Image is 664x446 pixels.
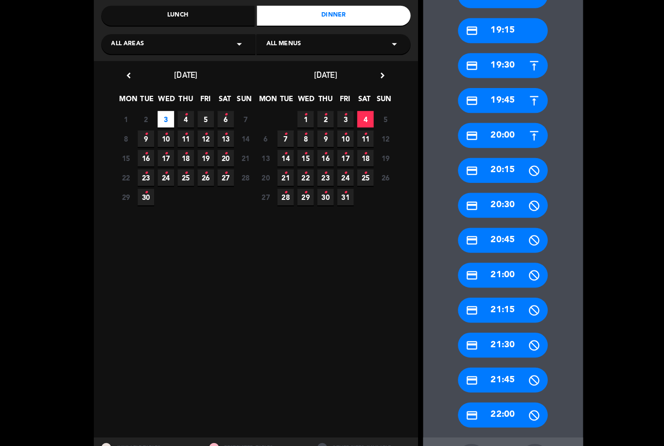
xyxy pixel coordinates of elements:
[348,146,364,162] span: 18
[335,123,338,138] i: •
[335,142,338,157] i: •
[277,123,280,138] i: •
[270,165,286,181] span: 21
[173,165,189,181] span: 25
[218,104,222,119] i: •
[446,290,534,314] div: 21:15
[179,161,183,176] i: •
[309,165,325,181] span: 23
[367,165,384,181] span: 26
[140,123,144,138] i: •
[251,184,267,200] span: 27
[454,58,466,70] i: credit_card
[231,146,247,162] span: 21
[367,127,384,143] span: 12
[140,161,144,176] i: •
[199,161,202,176] i: •
[251,165,267,181] span: 20
[134,165,150,181] span: 23
[454,24,466,36] i: credit_card
[290,127,306,143] span: 8
[277,161,280,176] i: •
[218,123,222,138] i: •
[121,68,131,78] i: chevron_left
[154,127,170,143] span: 10
[173,90,189,107] span: THU
[270,184,286,200] span: 28
[231,108,247,124] span: 7
[212,108,228,124] span: 6
[454,160,466,172] i: credit_card
[446,256,534,280] div: 21:00
[290,184,306,200] span: 29
[348,127,364,143] span: 11
[446,188,534,212] div: 20:30
[348,108,364,124] span: 4
[154,146,170,162] span: 17
[454,296,466,308] i: credit_card
[252,90,268,107] span: MON
[270,146,286,162] span: 14
[446,324,534,348] div: 21:30
[199,142,202,157] i: •
[154,165,170,181] span: 24
[192,127,209,143] span: 12
[290,90,306,107] span: WED
[454,262,466,274] i: credit_card
[134,184,150,200] span: 30
[446,120,534,144] div: 20:00
[251,127,267,143] span: 6
[250,5,400,25] div: Dinner
[170,68,192,78] span: [DATE]
[140,179,144,195] i: •
[277,179,280,195] i: •
[230,90,246,107] span: SUN
[212,146,228,162] span: 20
[290,146,306,162] span: 15
[115,184,131,200] span: 29
[296,123,299,138] i: •
[227,37,239,49] i: arrow_drop_down
[367,108,384,124] span: 5
[296,104,299,119] i: •
[315,161,319,176] i: •
[315,123,319,138] i: •
[212,127,228,143] span: 13
[446,392,534,416] div: 22:00
[99,5,248,25] div: Lunch
[306,68,329,78] span: [DATE]
[115,108,131,124] span: 1
[309,127,325,143] span: 9
[173,146,189,162] span: 18
[446,222,534,246] div: 20:45
[173,108,189,124] span: 4
[454,126,466,138] i: credit_card
[290,108,306,124] span: 1
[192,108,209,124] span: 5
[309,146,325,162] span: 16
[335,179,338,195] i: •
[134,127,150,143] span: 9
[347,90,363,107] span: SAT
[108,38,140,48] span: All areas
[315,179,319,195] i: •
[446,18,534,42] div: 19:15
[446,86,534,110] div: 19:45
[179,142,183,157] i: •
[179,104,183,119] i: •
[354,123,358,138] i: •
[368,68,378,78] i: chevron_right
[309,108,325,124] span: 2
[134,146,150,162] span: 16
[154,90,170,107] span: WED
[271,90,287,107] span: TUE
[115,165,131,181] span: 22
[309,184,325,200] span: 30
[296,142,299,157] i: •
[179,123,183,138] i: •
[134,108,150,124] span: 2
[329,165,345,181] span: 24
[218,161,222,176] i: •
[260,38,294,48] span: All menus
[354,161,358,176] i: •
